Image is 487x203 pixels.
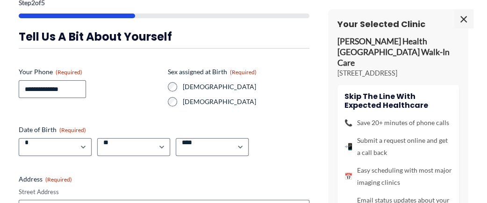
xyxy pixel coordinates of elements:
span: × [454,9,473,28]
span: (Required) [230,69,257,76]
h3: Your Selected Clinic [337,19,459,29]
label: [DEMOGRAPHIC_DATA] [183,82,309,91]
li: Easy scheduling with most major imaging clinics [344,164,452,189]
legend: Sex assigned at Birth [168,67,257,77]
label: [DEMOGRAPHIC_DATA] [183,97,309,106]
h4: Skip the line with Expected Healthcare [344,92,452,110]
p: [STREET_ADDRESS] [337,69,459,78]
span: 📅 [344,170,352,182]
label: Street Address [19,188,309,196]
legend: Address [19,175,72,184]
li: Submit a request online and get a call back [344,134,452,159]
h3: Tell us a bit about yourself [19,29,309,44]
span: (Required) [56,69,82,76]
span: 📞 [344,117,352,129]
p: [PERSON_NAME] Health [GEOGRAPHIC_DATA] Walk-In Care [337,36,459,69]
legend: Date of Birth [19,125,86,134]
span: 📲 [344,140,352,153]
li: Save 20+ minutes of phone calls [344,117,452,129]
span: (Required) [59,126,86,133]
span: (Required) [45,176,72,183]
label: Your Phone [19,67,160,77]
